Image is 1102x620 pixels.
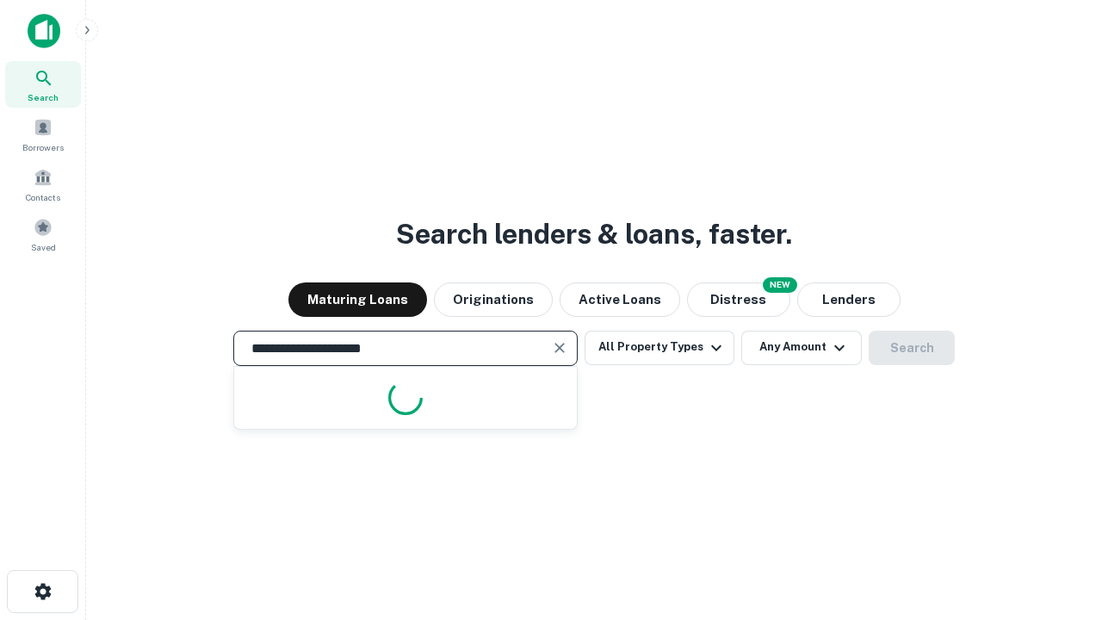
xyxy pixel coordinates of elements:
a: Contacts [5,161,81,208]
button: Clear [548,336,572,360]
button: Any Amount [741,331,862,365]
button: Lenders [797,282,901,317]
img: capitalize-icon.png [28,14,60,48]
a: Borrowers [5,111,81,158]
button: Maturing Loans [288,282,427,317]
span: Borrowers [22,140,64,154]
div: NEW [763,277,797,293]
span: Search [28,90,59,104]
span: Saved [31,240,56,254]
button: Active Loans [560,282,680,317]
iframe: Chat Widget [1016,482,1102,565]
button: All Property Types [585,331,734,365]
button: Search distressed loans with lien and other non-mortgage details. [687,282,790,317]
a: Search [5,61,81,108]
a: Saved [5,211,81,257]
h3: Search lenders & loans, faster. [396,214,792,255]
button: Originations [434,282,553,317]
span: Contacts [26,190,60,204]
